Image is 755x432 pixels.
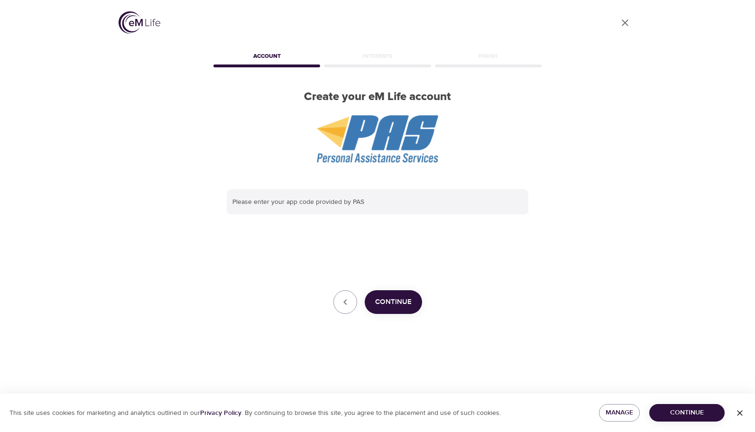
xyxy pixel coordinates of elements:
h2: Create your eM Life account [212,90,543,104]
span: Continue [657,407,717,419]
button: Continue [365,290,422,314]
span: Manage [607,407,633,419]
button: Continue [649,404,725,422]
button: Manage [599,404,640,422]
img: logo [119,11,160,34]
a: close [614,11,636,34]
a: Privacy Policy [200,409,241,417]
span: Continue [375,296,412,308]
img: PAS%20logo.png [317,115,439,163]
